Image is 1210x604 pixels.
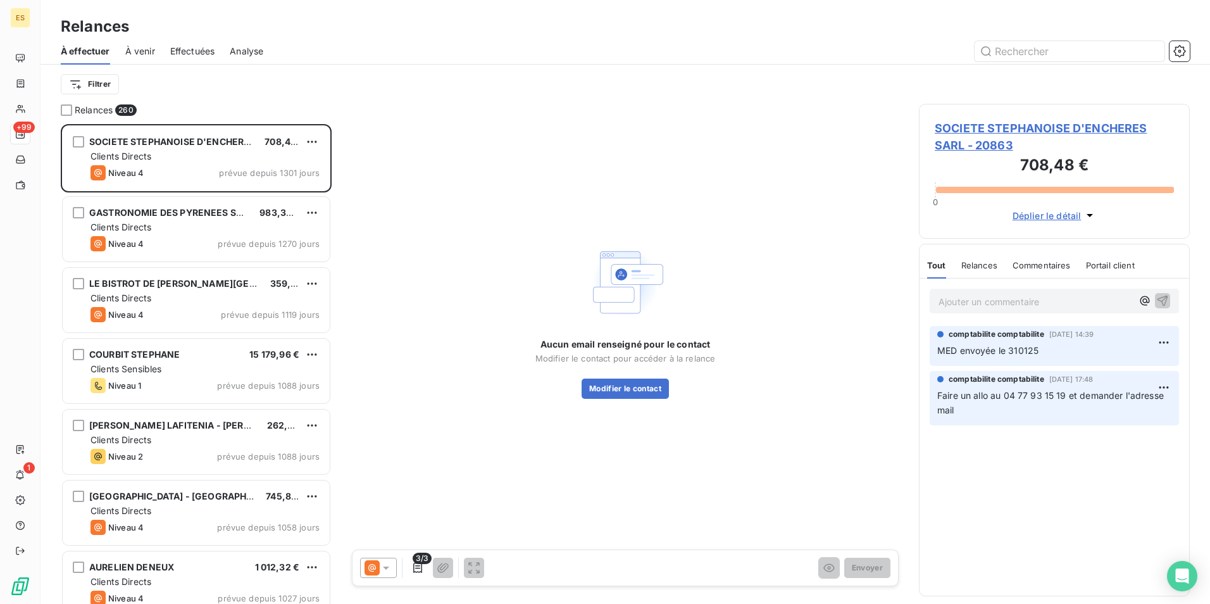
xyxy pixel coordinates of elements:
span: [DATE] 17:48 [1049,375,1094,383]
span: 745,84 € [266,491,305,501]
span: AURELIEN DENEUX [89,562,174,572]
span: Modifier le contact pour accéder à la relance [535,353,716,363]
span: Niveau 4 [108,593,144,603]
span: prévue depuis 1088 jours [217,381,320,391]
span: Clients Sensibles [90,363,162,374]
div: ES [10,8,30,28]
span: Niveau 1 [108,381,141,391]
span: Clients Directs [90,293,151,303]
span: Déplier le détail [1013,209,1082,222]
span: comptabilite comptabilite [949,329,1044,340]
h3: Relances [61,15,129,38]
span: À venir [125,45,155,58]
span: prévue depuis 1027 jours [218,593,320,603]
span: prévue depuis 1119 jours [221,310,320,320]
span: Clients Directs [90,505,151,516]
span: COURBIT STEPHANE [89,349,180,360]
span: Clients Directs [90,434,151,445]
span: Faire un allo au 04 77 93 15 19 et demander l'adresse mail [937,390,1166,415]
h3: 708,48 € [935,154,1174,179]
span: Commentaires [1013,260,1071,270]
span: Analyse [230,45,263,58]
span: LE BISTROT DE [PERSON_NAME][GEOGRAPHIC_DATA] [89,278,327,289]
span: Tout [927,260,946,270]
span: Niveau 4 [108,239,144,249]
span: [DATE] 14:39 [1049,330,1094,338]
div: grid [61,124,332,604]
span: Niveau 4 [108,310,144,320]
span: +99 [13,122,35,133]
span: comptabilite comptabilite [949,374,1044,385]
a: +99 [10,124,30,144]
span: Relances [75,104,113,116]
span: 359,04 € [270,278,311,289]
span: SOCIETE STEPHANOISE D'ENCHERES SARL - 20863 [935,120,1174,154]
span: 1 012,32 € [255,562,300,572]
span: 15 179,96 € [249,349,299,360]
div: Open Intercom Messenger [1167,561,1197,591]
span: MED envoyée le 310125 [937,345,1038,356]
span: 3/3 [413,553,432,564]
input: Rechercher [975,41,1164,61]
span: 1 [23,462,35,474]
span: prévue depuis 1270 jours [218,239,320,249]
span: Effectuées [170,45,215,58]
button: Modifier le contact [582,379,669,399]
img: Logo LeanPay [10,576,30,596]
span: À effectuer [61,45,110,58]
span: prévue depuis 1088 jours [217,451,320,462]
span: GASTRONOMIE DES PYRENEES SARL [89,207,253,218]
button: Déplier le détail [1009,208,1101,223]
span: Niveau 4 [108,168,144,178]
span: 0 [933,197,938,207]
span: [PERSON_NAME] LAFITENIA - [PERSON_NAME] [89,420,299,431]
span: Clients Directs [90,222,151,232]
span: Clients Directs [90,576,151,587]
span: Portail client [1086,260,1135,270]
span: Relances [961,260,997,270]
span: SOCIETE STEPHANOISE D'ENCHERES SARL [89,136,280,147]
span: Niveau 4 [108,522,144,532]
span: Clients Directs [90,151,151,161]
span: 260 [115,104,136,116]
button: Envoyer [844,558,890,578]
span: prévue depuis 1058 jours [217,522,320,532]
span: 708,48 € [265,136,304,147]
span: Niveau 2 [108,451,143,462]
span: prévue depuis 1301 jours [219,168,320,178]
span: 983,36 € [259,207,300,218]
img: Empty state [585,242,666,323]
button: Filtrer [61,74,119,94]
span: 262,08 € [267,420,308,431]
span: [GEOGRAPHIC_DATA] - [GEOGRAPHIC_DATA] [89,491,286,501]
span: Aucun email renseigné pour le contact [540,338,711,351]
